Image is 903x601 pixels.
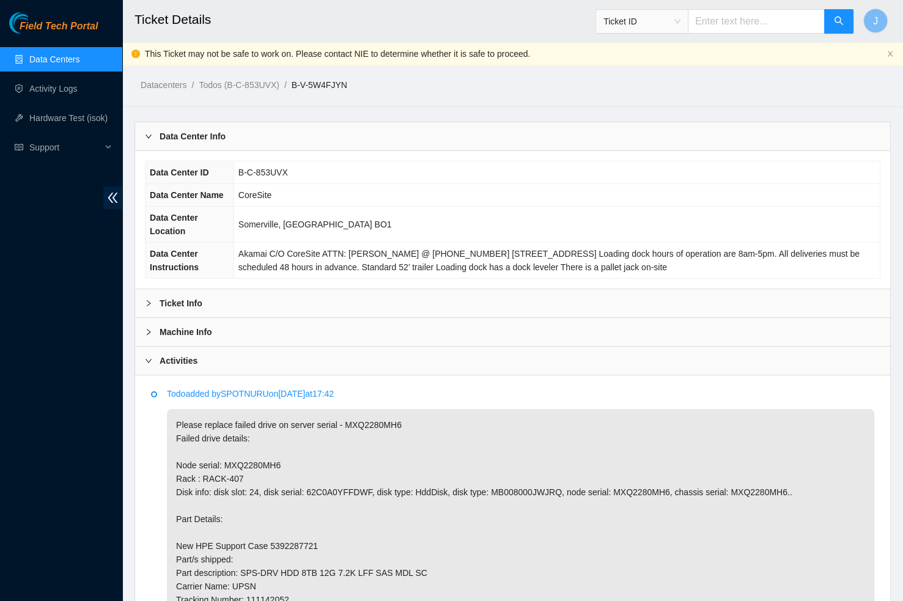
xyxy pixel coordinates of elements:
p: Todo added by SPOTNURU on [DATE] at 17:42 [167,387,874,400]
span: B-C-853UVX [238,168,288,177]
span: Akamai C/O CoreSite ATTN: [PERSON_NAME] @ [PHONE_NUMBER] [STREET_ADDRESS] Loading dock hours of o... [238,249,860,272]
input: Enter text here... [688,9,825,34]
a: Hardware Test (isok) [29,113,108,123]
a: B-V-5W4FJYN [292,80,347,90]
b: Machine Info [160,325,212,339]
b: Activities [160,354,197,367]
span: right [145,133,152,140]
b: Data Center Info [160,130,226,143]
span: right [145,357,152,364]
span: CoreSite [238,190,271,200]
span: double-left [103,186,122,209]
img: Akamai Technologies [9,12,62,34]
span: search [834,16,844,28]
span: Data Center Instructions [150,249,199,272]
span: / [284,80,287,90]
button: close [886,50,894,58]
div: Data Center Info [135,122,890,150]
span: Somerville, [GEOGRAPHIC_DATA] BO1 [238,219,392,229]
span: Support [29,135,101,160]
a: Data Centers [29,54,79,64]
span: Data Center Location [150,213,198,236]
span: Data Center Name [150,190,224,200]
div: Machine Info [135,318,890,346]
span: close [886,50,894,57]
button: J [863,9,888,33]
span: J [873,13,878,29]
span: Ticket ID [603,12,680,31]
div: Ticket Info [135,289,890,317]
span: read [15,143,23,152]
div: Activities [135,347,890,375]
span: Data Center ID [150,168,208,177]
span: right [145,328,152,336]
span: / [191,80,194,90]
a: Activity Logs [29,84,78,94]
a: Datacenters [141,80,186,90]
a: Todos (B-C-853UVX) [199,80,279,90]
button: search [824,9,853,34]
b: Ticket Info [160,297,202,310]
span: right [145,300,152,307]
a: Akamai TechnologiesField Tech Portal [9,22,98,38]
span: Field Tech Portal [20,21,98,32]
